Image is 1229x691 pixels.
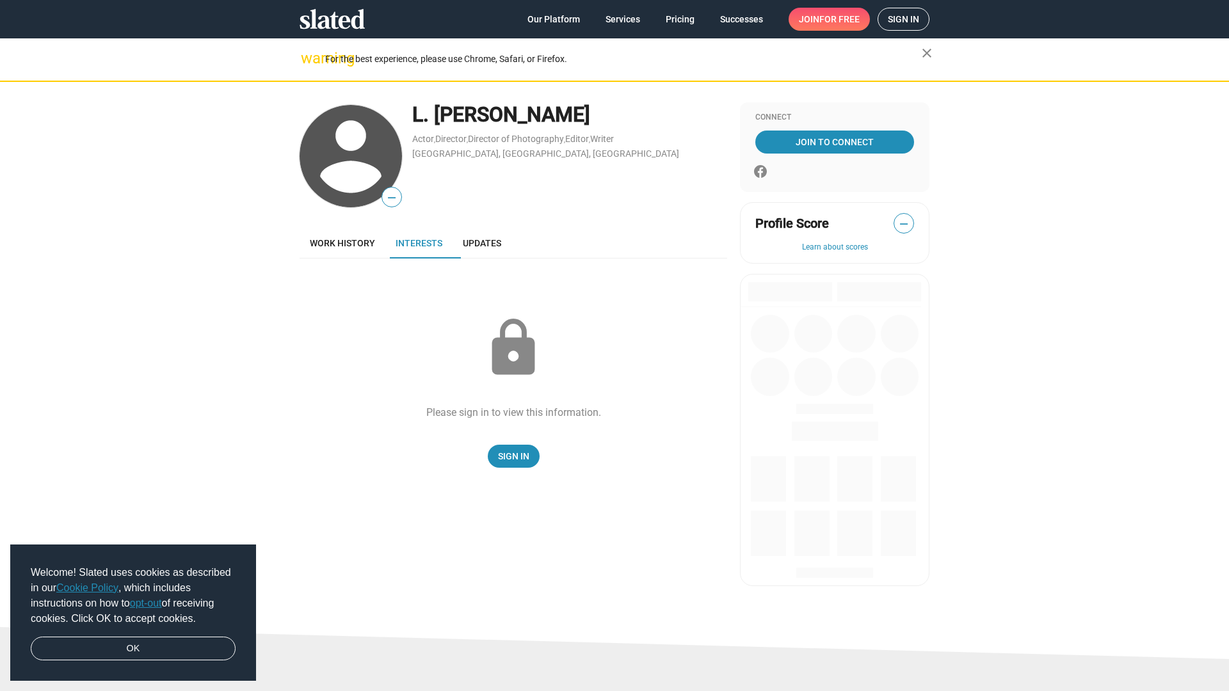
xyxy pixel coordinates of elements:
[894,216,913,232] span: —
[130,598,162,608] a: opt-out
[325,51,922,68] div: For the best experience, please use Chrome, Safari, or Firefox.
[463,238,501,248] span: Updates
[527,8,580,31] span: Our Platform
[710,8,773,31] a: Successes
[31,637,236,661] a: dismiss cookie message
[720,8,763,31] span: Successes
[517,8,590,31] a: Our Platform
[301,51,316,66] mat-icon: warning
[310,238,375,248] span: Work history
[488,445,540,468] a: Sign In
[878,8,929,31] a: Sign in
[412,148,679,159] a: [GEOGRAPHIC_DATA], [GEOGRAPHIC_DATA], [GEOGRAPHIC_DATA]
[919,45,935,61] mat-icon: close
[412,101,727,129] div: L. [PERSON_NAME]
[56,582,118,593] a: Cookie Policy
[589,136,590,143] span: ,
[595,8,650,31] a: Services
[655,8,705,31] a: Pricing
[498,445,529,468] span: Sign In
[789,8,870,31] a: Joinfor free
[434,136,435,143] span: ,
[396,238,442,248] span: Interests
[565,134,589,144] a: Editor
[590,134,614,144] a: Writer
[10,544,256,681] div: cookieconsent
[382,189,401,206] span: —
[564,136,565,143] span: ,
[300,228,385,258] a: Work history
[755,242,914,253] button: Learn about scores
[468,134,564,144] a: Director of Photography
[819,8,860,31] span: for free
[481,316,545,380] mat-icon: lock
[412,134,434,144] a: Actor
[755,113,914,123] div: Connect
[799,8,860,31] span: Join
[467,136,468,143] span: ,
[755,215,829,232] span: Profile Score
[888,8,919,30] span: Sign in
[606,8,640,31] span: Services
[666,8,695,31] span: Pricing
[385,228,453,258] a: Interests
[758,131,912,154] span: Join To Connect
[426,406,601,419] div: Please sign in to view this information.
[453,228,511,258] a: Updates
[31,565,236,626] span: Welcome! Slated uses cookies as described in our , which includes instructions on how to of recei...
[755,131,914,154] a: Join To Connect
[435,134,467,144] a: Director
